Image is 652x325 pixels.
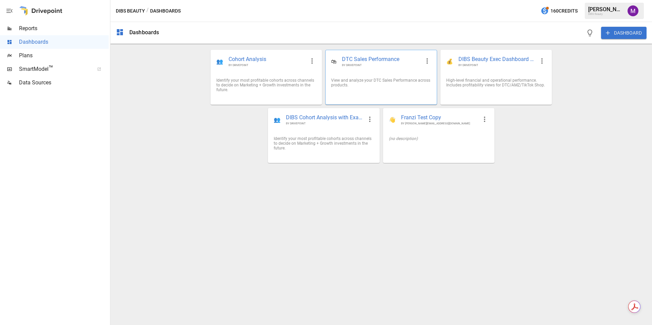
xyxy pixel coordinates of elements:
[401,122,478,125] span: BY [PERSON_NAME][EMAIL_ADDRESS][DOMAIN_NAME]
[401,114,478,122] span: Franzi Test Copy
[588,6,623,13] div: [PERSON_NAME]
[286,122,363,125] span: BY DRIVEPOINT
[331,58,337,65] div: 🛍
[458,56,535,63] span: DIBS Beauty Exec Dashboard 📊
[216,58,223,65] div: 👥
[342,56,420,63] span: DTC Sales Performance
[19,38,109,46] span: Dashboards
[286,114,363,122] span: DIBS Cohort Analysis with Examples for Insights
[538,5,580,17] button: 160Credits
[588,13,623,16] div: DIBS Beauty
[601,27,647,39] button: DASHBOARD
[146,7,149,15] div: /
[49,64,53,73] span: ™
[389,136,489,141] div: (no description)
[623,1,642,20] button: Mindy Luong
[19,52,109,60] span: Plans
[446,58,453,65] div: 💰
[342,63,420,67] span: BY DRIVEPOINT
[19,65,90,73] span: SmartModel
[116,7,145,15] button: DIBS Beauty
[446,78,546,87] div: High-level financial and operational performance. Includes profitability views for DTC/AMZ/TikTok...
[19,24,109,33] span: Reports
[331,78,431,87] div: View and analyze your DTC Sales Performance across products.
[216,78,316,92] div: Identify your most profitable cohorts across channels to decide on Marketing + Growth investments...
[229,63,305,67] span: BY DRIVEPOINT
[129,29,159,36] div: Dashboards
[274,117,280,123] div: 👥
[274,136,374,150] div: Identify your most profitable cohorts across channels to decide on Marketing + Growth investments...
[389,117,396,123] div: 👋
[19,79,109,87] span: Data Sources
[458,63,535,67] span: BY DRIVEPOINT
[550,7,578,15] span: 160 Credits
[628,5,638,16] img: Mindy Luong
[229,56,305,63] span: Cohort Analysis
